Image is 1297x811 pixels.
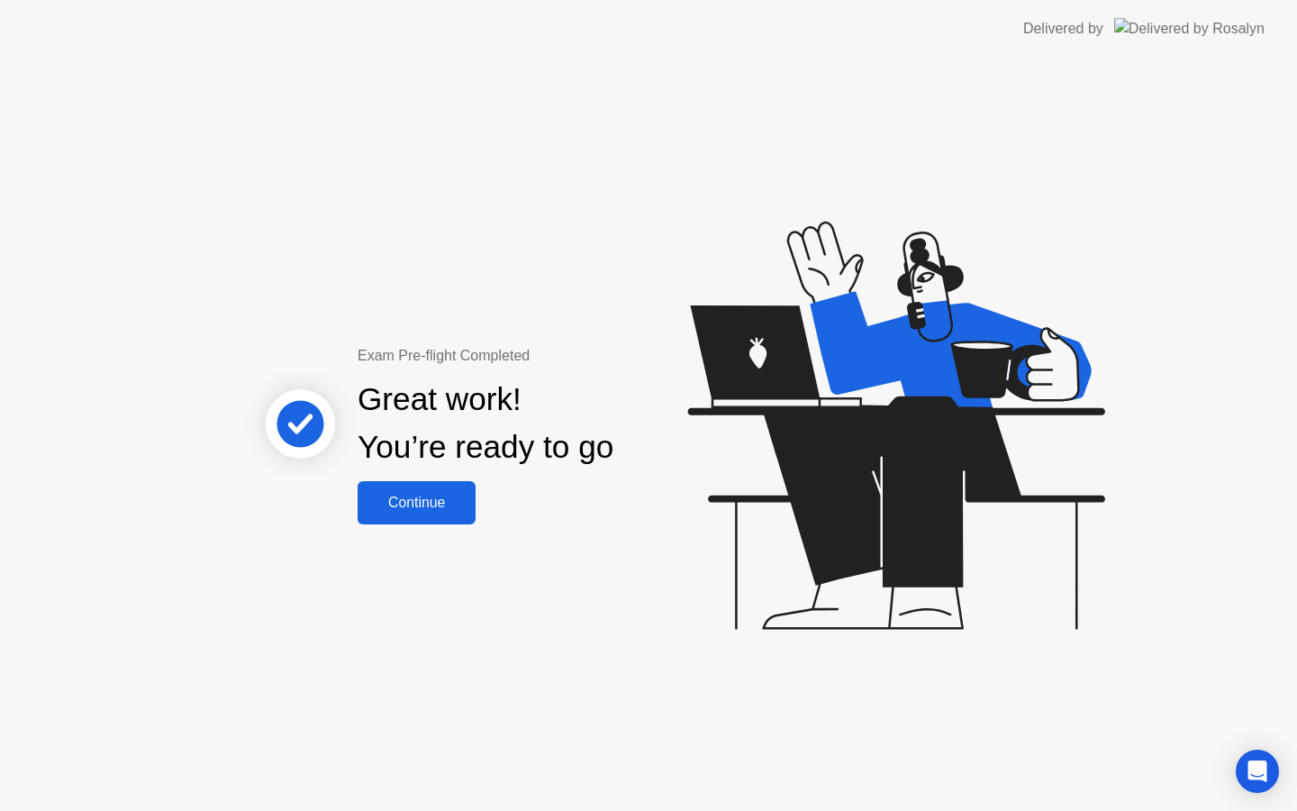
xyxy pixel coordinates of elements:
div: Continue [363,495,470,511]
div: Exam Pre-flight Completed [358,345,730,367]
div: Delivered by [1023,18,1103,40]
div: Open Intercom Messenger [1236,750,1279,793]
button: Continue [358,481,476,524]
div: Great work! You’re ready to go [358,376,613,471]
img: Delivered by Rosalyn [1114,18,1265,39]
